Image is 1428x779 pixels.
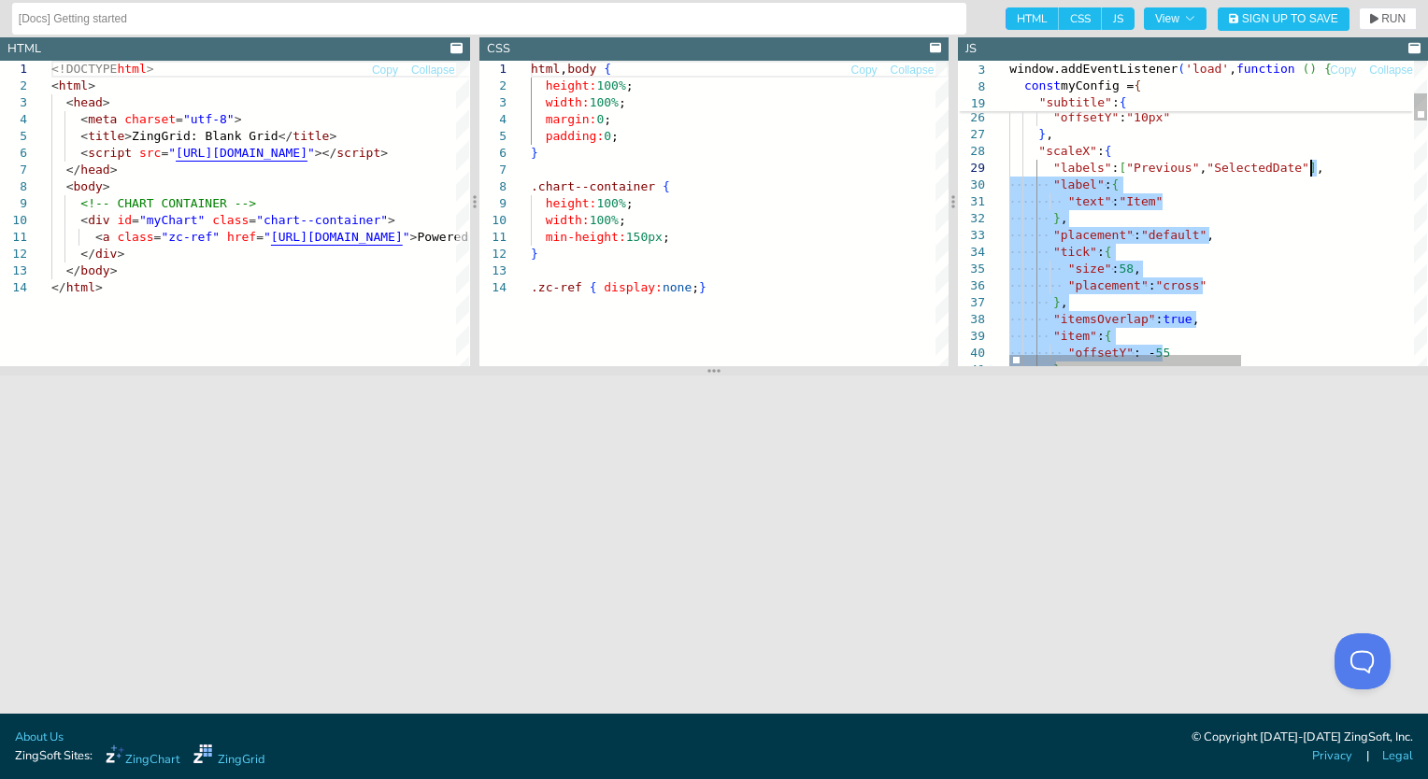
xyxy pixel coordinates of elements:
[589,213,618,227] span: 100%
[1046,127,1053,141] span: ,
[1112,194,1120,208] span: :
[1317,161,1324,175] span: ,
[59,78,88,92] span: html
[1134,346,1155,360] span: : -
[256,213,388,227] span: "chart--container"
[958,160,985,177] div: 29
[604,62,611,76] span: {
[147,62,154,76] span: >
[531,247,538,261] span: }
[596,78,625,92] span: 100%
[66,163,81,177] span: </
[19,4,960,34] input: Untitled Demo
[531,146,538,160] span: }
[80,196,256,210] span: <!-- CHART CONTAINER -->
[604,112,611,126] span: ;
[117,213,132,227] span: id
[1120,194,1164,208] span: "Item"
[315,146,336,160] span: ></
[271,230,403,244] span: [URL][DOMAIN_NAME]
[117,247,124,261] span: >
[479,162,507,178] div: 7
[1329,62,1357,79] button: Copy
[479,145,507,162] div: 6
[249,213,256,227] span: =
[958,95,985,112] span: 19
[80,129,88,143] span: <
[1134,262,1141,276] span: ,
[850,62,878,79] button: Copy
[1359,7,1417,30] button: RUN
[1144,7,1207,30] button: View
[1134,228,1141,242] span: :
[1192,312,1200,326] span: ,
[479,128,507,145] div: 5
[124,112,176,126] span: charset
[110,263,118,277] span: >
[1112,262,1120,276] span: :
[80,112,88,126] span: <
[7,40,41,58] div: HTML
[958,177,985,193] div: 30
[958,193,985,210] div: 31
[132,213,139,227] span: =
[403,230,410,244] span: "
[15,747,93,765] span: ZingSoft Sites:
[958,210,985,227] div: 32
[531,62,560,76] span: html
[891,64,935,76] span: Collapse
[479,61,507,78] div: 1
[256,230,264,244] span: =
[545,213,589,227] span: width:
[417,230,593,244] span: Powered by [PERSON_NAME]
[1102,7,1135,30] span: JS
[545,112,596,126] span: margin:
[1097,329,1105,343] span: :
[371,62,399,79] button: Copy
[479,178,507,195] div: 8
[1156,278,1207,292] span: "cross"
[132,129,278,143] span: ZingGrid: Blank Grid
[545,230,625,244] span: min-height:
[73,95,102,109] span: head
[851,64,878,76] span: Copy
[1335,633,1391,689] iframe: Toggle Customer Support
[567,62,596,76] span: body
[124,129,132,143] span: >
[958,345,985,361] div: 40
[560,62,567,76] span: ,
[66,179,74,193] span: <
[1053,177,1105,191] span: "label"
[380,146,388,160] span: >
[958,62,985,78] span: 3
[611,129,619,143] span: ;
[235,112,242,126] span: >
[663,179,670,193] span: {
[88,78,95,92] span: >
[958,244,985,261] div: 34
[410,62,456,79] button: Collapse
[958,361,985,378] div: 41
[1053,329,1097,343] span: "item"
[487,40,510,58] div: CSS
[1366,747,1369,765] span: |
[139,213,205,227] span: "myChart"
[965,40,977,58] div: JS
[117,230,153,244] span: class
[625,230,662,244] span: 150px
[1200,161,1207,175] span: ,
[545,78,596,92] span: height:
[193,744,264,769] a: ZingGrid
[95,230,103,244] span: <
[479,229,507,246] div: 11
[1120,262,1135,276] span: 58
[589,280,596,294] span: {
[1309,161,1317,175] span: ]
[103,179,110,193] span: >
[1068,262,1112,276] span: "size"
[372,64,398,76] span: Copy
[1155,13,1195,24] span: View
[1192,729,1413,747] div: © Copyright [DATE]-[DATE] ZingSoft, Inc.
[958,143,985,160] div: 28
[1141,228,1207,242] span: "default"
